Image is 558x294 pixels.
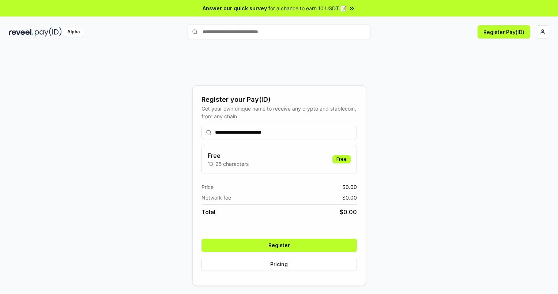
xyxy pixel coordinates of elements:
[63,27,84,37] div: Alpha
[208,151,249,160] h3: Free
[201,194,231,201] span: Network fee
[342,194,357,201] span: $ 0.00
[342,183,357,191] span: $ 0.00
[201,94,357,105] div: Register your Pay(ID)
[203,4,267,12] span: Answer our quick survey
[201,208,215,216] span: Total
[268,4,347,12] span: for a chance to earn 10 USDT 📝
[332,155,351,163] div: Free
[201,258,357,271] button: Pricing
[478,25,530,38] button: Register Pay(ID)
[340,208,357,216] span: $ 0.00
[208,160,249,168] p: 13-25 characters
[201,239,357,252] button: Register
[201,183,214,191] span: Price
[35,27,62,37] img: pay_id
[201,105,357,120] div: Get your own unique name to receive any crypto and stablecoin, from any chain
[9,27,33,37] img: reveel_dark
